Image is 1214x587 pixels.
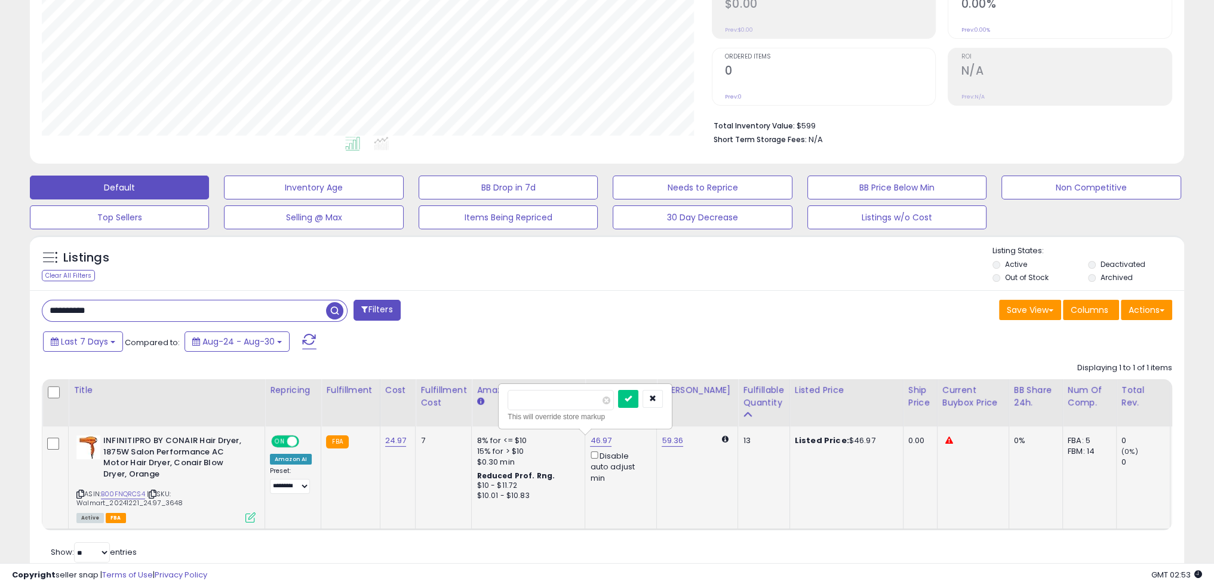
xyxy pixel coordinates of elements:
[795,435,894,446] div: $46.97
[1071,304,1108,316] span: Columns
[477,384,580,397] div: Amazon Fees
[354,300,400,321] button: Filters
[326,435,348,448] small: FBA
[807,205,986,229] button: Listings w/o Cost
[908,384,932,409] div: Ship Price
[725,54,936,60] span: Ordered Items
[419,176,598,199] button: BB Drop in 7d
[185,331,290,352] button: Aug-24 - Aug-30
[385,435,407,447] a: 24.97
[272,437,287,447] span: ON
[61,336,108,348] span: Last 7 Days
[270,454,312,465] div: Amazon AI
[743,384,784,409] div: Fulfillable Quantity
[106,513,126,523] span: FBA
[662,384,733,397] div: [PERSON_NAME]
[961,64,1172,80] h2: N/A
[477,435,576,446] div: 8% for <= $10
[1077,362,1172,374] div: Displaying 1 to 1 of 1 items
[12,569,56,580] strong: Copyright
[809,134,823,145] span: N/A
[477,446,576,457] div: 15% for > $10
[1001,176,1181,199] button: Non Competitive
[908,435,928,446] div: 0.00
[795,384,898,397] div: Listed Price
[961,54,1172,60] span: ROI
[73,384,260,397] div: Title
[1121,435,1170,446] div: 0
[477,397,484,407] small: Amazon Fees.
[992,245,1184,257] p: Listing States:
[30,205,209,229] button: Top Sellers
[155,569,207,580] a: Privacy Policy
[508,411,663,423] div: This will override store markup
[202,336,275,348] span: Aug-24 - Aug-30
[125,337,180,348] span: Compared to:
[420,435,462,446] div: 7
[1005,272,1049,282] label: Out of Stock
[420,384,466,409] div: Fulfillment Cost
[51,546,137,558] span: Show: entries
[385,384,411,397] div: Cost
[613,176,792,199] button: Needs to Reprice
[1101,272,1133,282] label: Archived
[999,300,1061,320] button: Save View
[725,26,753,33] small: Prev: $0.00
[477,457,576,468] div: $0.30 min
[1121,300,1172,320] button: Actions
[76,513,104,523] span: All listings currently available for purchase on Amazon
[224,205,403,229] button: Selling @ Max
[590,435,611,447] a: 46.97
[714,134,807,145] b: Short Term Storage Fees:
[224,176,403,199] button: Inventory Age
[101,489,145,499] a: B00FNQRCS4
[662,435,683,447] a: 59.36
[714,121,795,131] b: Total Inventory Value:
[12,570,207,581] div: seller snap | |
[1068,384,1111,409] div: Num of Comp.
[477,471,555,481] b: Reduced Prof. Rng.
[30,176,209,199] button: Default
[76,435,256,521] div: ASIN:
[1005,259,1027,269] label: Active
[1014,435,1053,446] div: 0%
[76,489,183,507] span: | SKU: Walmart_20241221_24.97_3648
[270,467,312,494] div: Preset:
[961,26,989,33] small: Prev: 0.00%
[714,118,1163,132] li: $599
[795,435,849,446] b: Listed Price:
[43,331,123,352] button: Last 7 Days
[270,384,316,397] div: Repricing
[42,270,95,281] div: Clear All Filters
[297,437,316,447] span: OFF
[1121,447,1138,456] small: (0%)
[613,205,792,229] button: 30 Day Decrease
[1068,435,1107,446] div: FBA: 5
[419,205,598,229] button: Items Being Repriced
[942,384,1004,409] div: Current Buybox Price
[590,449,647,484] div: Disable auto adjust min
[477,491,576,501] div: $10.01 - $10.83
[1063,300,1119,320] button: Columns
[743,435,780,446] div: 13
[477,481,576,491] div: $10 - $11.72
[63,250,109,266] h5: Listings
[326,384,374,397] div: Fulfillment
[1014,384,1058,409] div: BB Share 24h.
[961,93,984,100] small: Prev: N/A
[103,435,248,482] b: INFINITIPRO BY CONAIR Hair Dryer, 1875W Salon Performance AC Motor Hair Dryer, Conair Blow Dryer,...
[1101,259,1145,269] label: Deactivated
[1121,457,1170,468] div: 0
[725,93,742,100] small: Prev: 0
[1151,569,1202,580] span: 2025-09-7 02:53 GMT
[76,435,100,459] img: 41Sr5WXIYYL._SL40_.jpg
[807,176,986,199] button: BB Price Below Min
[1121,384,1165,409] div: Total Rev.
[1068,446,1107,457] div: FBM: 14
[725,64,936,80] h2: 0
[102,569,153,580] a: Terms of Use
